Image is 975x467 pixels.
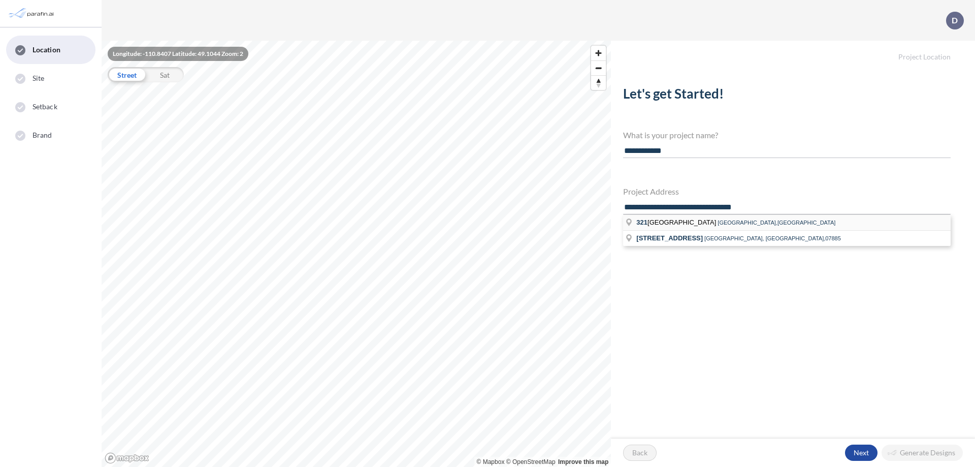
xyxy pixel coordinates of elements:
span: Brand [32,130,52,140]
a: Improve this map [558,458,608,465]
button: Reset bearing to north [591,75,606,90]
span: Setback [32,102,57,112]
div: Street [108,67,146,82]
a: OpenStreetMap [506,458,556,465]
div: Sat [146,67,184,82]
h5: Project Location [611,41,975,61]
span: [GEOGRAPHIC_DATA], [GEOGRAPHIC_DATA],07885 [704,235,841,241]
a: Mapbox homepage [105,452,149,464]
button: Zoom in [591,46,606,60]
h4: Project Address [623,186,951,196]
a: Mapbox [477,458,505,465]
span: [STREET_ADDRESS] [636,234,703,242]
button: Zoom out [591,60,606,75]
canvas: Map [102,41,611,467]
button: Next [845,445,877,461]
span: Reset bearing to north [591,76,606,90]
span: Site [32,73,44,83]
h2: Let's get Started! [623,86,951,106]
span: 321 [636,219,647,226]
p: D [952,16,958,25]
p: Next [854,448,869,458]
h4: What is your project name? [623,130,951,140]
div: Longitude: -110.8407 Latitude: 49.1044 Zoom: 2 [108,47,248,61]
span: Location [32,45,60,55]
span: Zoom out [591,61,606,75]
img: Parafin [8,4,57,23]
span: [GEOGRAPHIC_DATA] [636,219,718,226]
span: [GEOGRAPHIC_DATA],[GEOGRAPHIC_DATA] [718,220,835,226]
